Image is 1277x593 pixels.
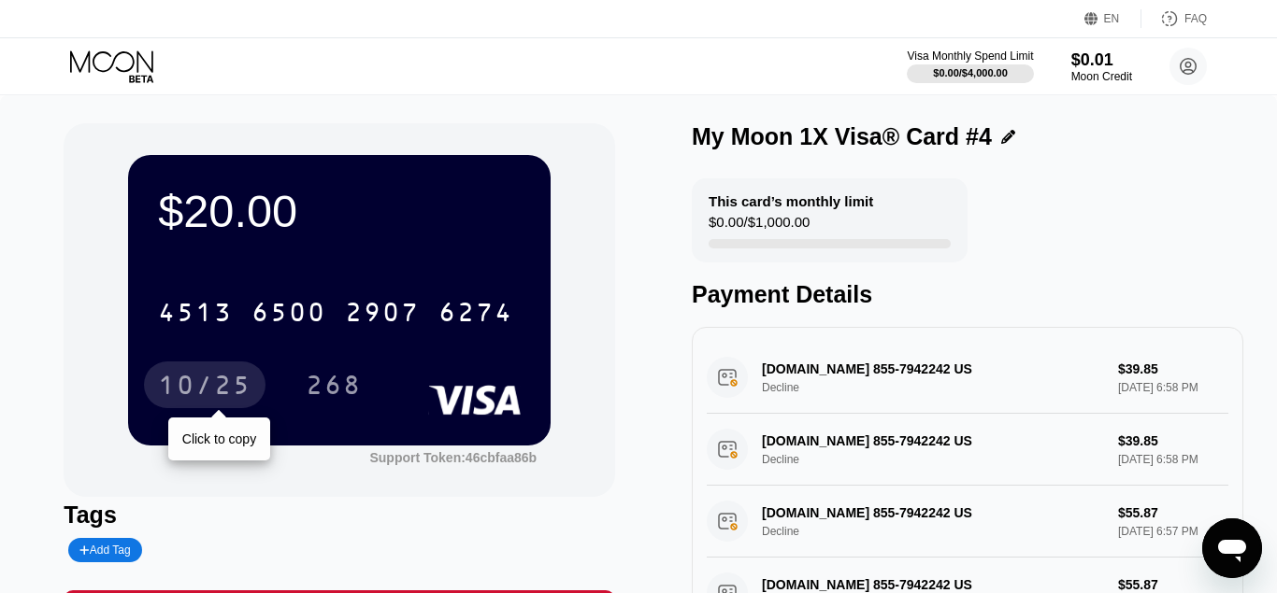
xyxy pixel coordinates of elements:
div: $20.00 [158,185,521,237]
div: Support Token:46cbfaa86b [369,450,537,465]
div: 2907 [345,300,420,330]
div: 10/25 [144,361,265,408]
div: 6500 [251,300,326,330]
div: 4513 [158,300,233,330]
div: EN [1104,12,1120,25]
div: My Moon 1X Visa® Card #4 [692,123,992,150]
div: Visa Monthly Spend Limit$0.00/$4,000.00 [907,49,1033,83]
div: FAQ [1184,12,1207,25]
div: 10/25 [158,373,251,402]
div: Visa Monthly Spend Limit [907,49,1033,63]
div: Add Tag [68,538,141,562]
div: Tags [64,501,615,529]
div: $0.00 / $1,000.00 [709,214,810,239]
div: Moon Credit [1071,70,1132,83]
div: $0.01 [1071,50,1132,70]
div: $0.01Moon Credit [1071,50,1132,83]
iframe: Button to launch messaging window [1202,518,1262,578]
div: This card’s monthly limit [709,193,873,209]
div: 4513650029076274 [147,289,524,335]
div: EN [1084,9,1141,28]
div: Support Token: 46cbfaa86b [369,450,537,465]
div: Payment Details [692,281,1243,308]
div: 268 [306,373,362,402]
div: FAQ [1141,9,1207,28]
div: $0.00 / $4,000.00 [933,67,1008,78]
div: 268 [292,361,376,408]
div: Add Tag [79,544,130,557]
div: Click to copy [182,431,256,446]
div: 6274 [438,300,513,330]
